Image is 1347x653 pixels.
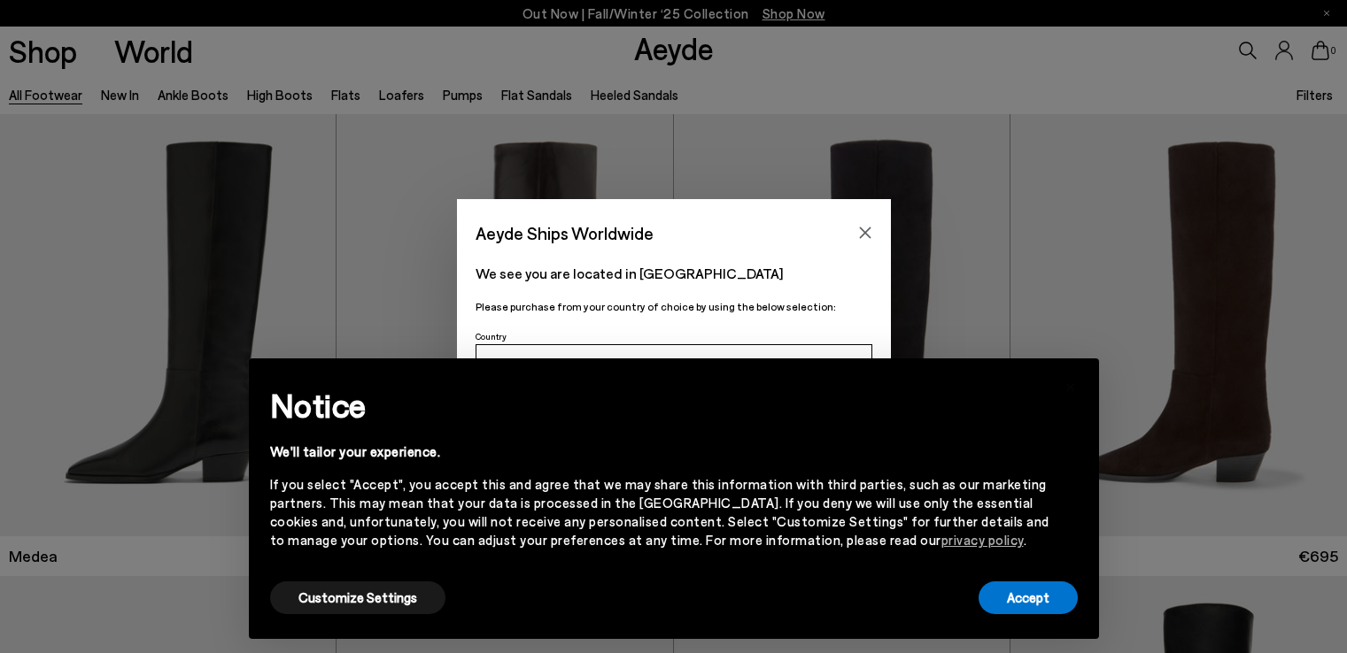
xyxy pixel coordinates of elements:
div: If you select "Accept", you accept this and agree that we may share this information with third p... [270,475,1049,549]
h2: Notice [270,382,1049,428]
button: Accept [979,581,1078,614]
p: Please purchase from your country of choice by using the below selection: [476,298,872,315]
span: Country [476,331,507,342]
a: privacy policy [941,532,1024,548]
button: Close [852,219,879,246]
div: We'll tailor your experience. [270,442,1049,461]
span: Aeyde Ships Worldwide [476,218,654,249]
p: We see you are located in [GEOGRAPHIC_DATA] [476,263,872,284]
button: Close this notice [1049,364,1092,406]
span: × [1064,372,1077,397]
button: Customize Settings [270,581,445,614]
